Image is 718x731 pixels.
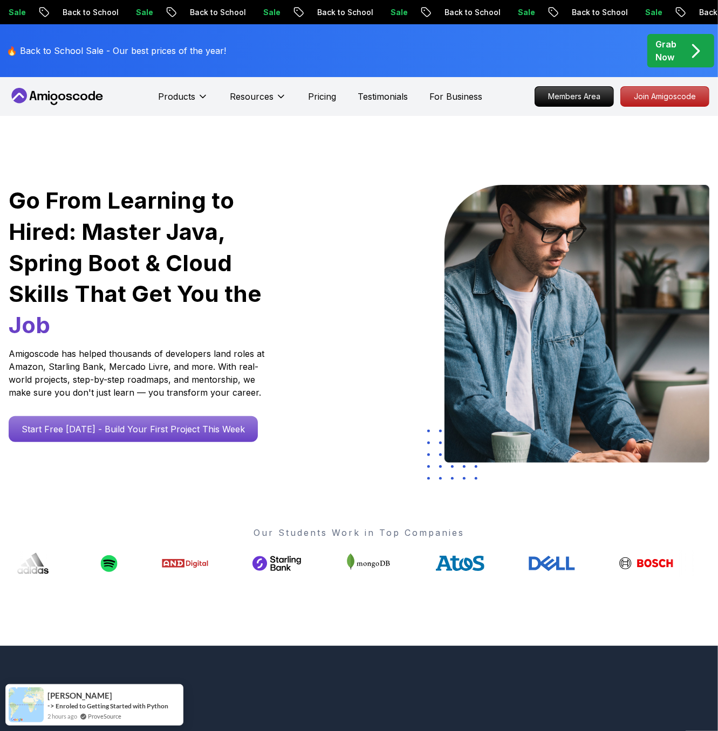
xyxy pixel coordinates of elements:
a: Start Free [DATE] - Build Your First Project This Week [9,416,258,442]
a: Pricing [308,90,336,103]
button: Resources [230,90,286,112]
p: Sale [372,7,407,18]
p: Products [158,90,195,103]
p: Sale [500,7,534,18]
p: Join Amigoscode [621,87,709,106]
p: Sale [118,7,152,18]
p: Sale [627,7,661,18]
a: Testimonials [358,90,408,103]
p: Back to School [553,7,627,18]
a: Enroled to Getting Started with Python [56,701,168,711]
img: provesource social proof notification image [9,687,44,722]
p: Members Area [535,87,613,106]
p: Back to School [426,7,500,18]
span: [PERSON_NAME] [47,691,112,700]
p: 🔥 Back to School Sale - Our best prices of the year! [6,44,226,57]
a: For Business [429,90,482,103]
button: Products [158,90,208,112]
span: -> [47,701,54,710]
p: Grab Now [655,38,676,64]
a: Join Amigoscode [620,86,709,107]
img: hero [445,185,709,463]
span: Job [9,311,50,339]
a: ProveSource [88,712,121,721]
p: Our Students Work in Top Companies [9,526,709,539]
p: Sale [245,7,279,18]
a: Members Area [535,86,614,107]
span: 2 hours ago [47,712,77,721]
p: Back to School [172,7,245,18]
p: Back to School [299,7,372,18]
h1: Go From Learning to Hired: Master Java, Spring Boot & Cloud Skills That Get You the [9,185,291,341]
p: Amigoscode has helped thousands of developers land roles at Amazon, Starling Bank, Mercado Livre,... [9,347,268,399]
p: Back to School [44,7,118,18]
p: Resources [230,90,273,103]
